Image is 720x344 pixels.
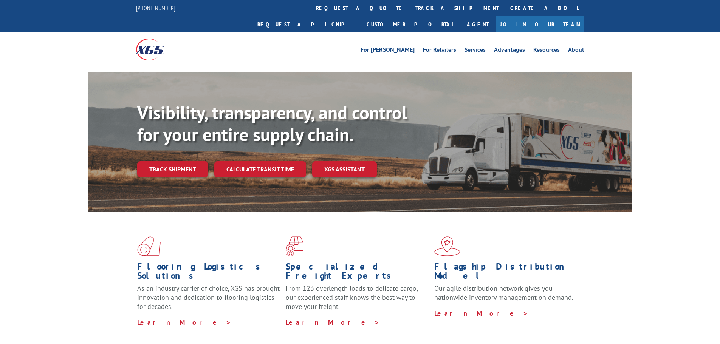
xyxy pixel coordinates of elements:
a: Track shipment [137,161,208,177]
a: Calculate transit time [214,161,306,177]
a: XGS ASSISTANT [312,161,377,177]
a: Join Our Team [496,16,584,32]
span: Our agile distribution network gives you nationwide inventory management on demand. [434,284,573,302]
h1: Flooring Logistics Solutions [137,262,280,284]
a: Advantages [494,47,525,55]
img: xgs-icon-total-supply-chain-intelligence-red [137,236,161,256]
img: xgs-icon-flagship-distribution-model-red [434,236,460,256]
img: xgs-icon-focused-on-flooring-red [286,236,303,256]
a: About [568,47,584,55]
a: For [PERSON_NAME] [361,47,415,55]
a: Customer Portal [361,16,459,32]
h1: Specialized Freight Experts [286,262,429,284]
a: Services [465,47,486,55]
span: As an industry carrier of choice, XGS has brought innovation and dedication to flooring logistics... [137,284,280,311]
a: Resources [533,47,560,55]
a: For Retailers [423,47,456,55]
a: Learn More > [434,309,528,318]
a: Request a pickup [252,16,361,32]
p: From 123 overlength loads to delicate cargo, our experienced staff knows the best way to move you... [286,284,429,318]
a: Learn More > [286,318,380,327]
a: Learn More > [137,318,231,327]
h1: Flagship Distribution Model [434,262,577,284]
a: Agent [459,16,496,32]
a: [PHONE_NUMBER] [136,4,175,12]
b: Visibility, transparency, and control for your entire supply chain. [137,101,407,146]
